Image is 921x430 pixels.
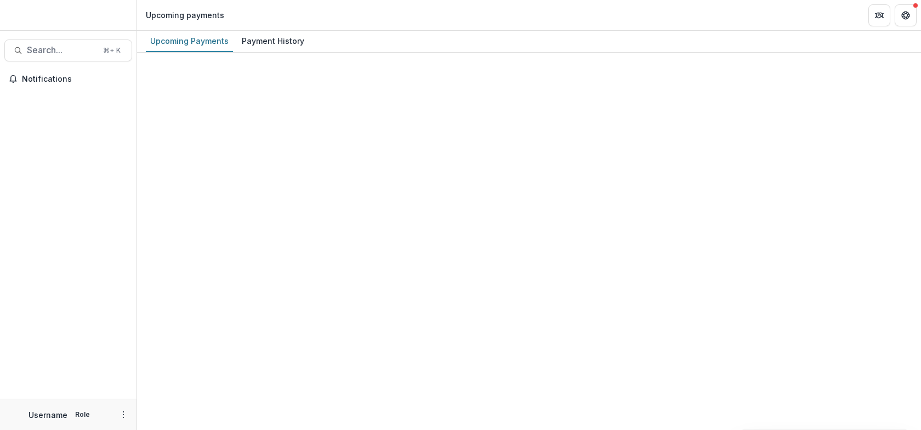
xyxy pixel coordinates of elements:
p: Username [29,409,67,421]
a: Payment History [237,31,309,52]
div: Upcoming payments [146,9,224,21]
p: Role [72,410,93,420]
a: Upcoming Payments [146,31,233,52]
button: Search... [4,39,132,61]
button: More [117,408,130,421]
div: Payment History [237,33,309,49]
button: Get Help [895,4,917,26]
span: Notifications [22,75,128,84]
button: Notifications [4,70,132,88]
button: Partners [868,4,890,26]
div: Upcoming Payments [146,33,233,49]
div: ⌘ + K [101,44,123,56]
span: Search... [27,45,96,55]
nav: breadcrumb [141,7,229,23]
